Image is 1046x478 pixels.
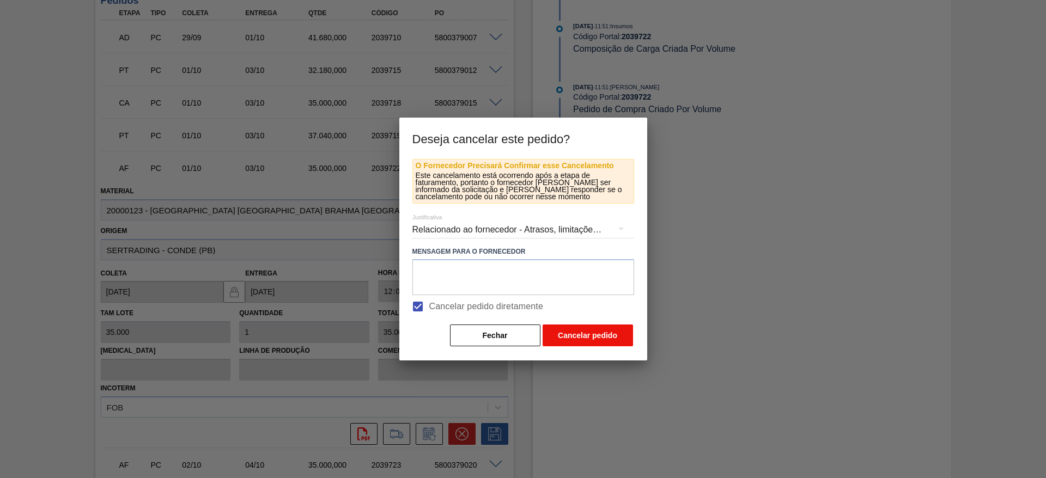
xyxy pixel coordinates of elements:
h3: Deseja cancelar este pedido? [399,118,647,159]
button: Fechar [450,324,540,346]
div: Relacionado ao fornecedor - Atrasos, limitações de capacidade, etc. [412,215,634,245]
p: Este cancelamento está ocorrendo após a etapa de faturamento, portanto o fornecedor [PERSON_NAME]... [416,172,631,200]
span: Cancelar pedido diretamente [429,300,544,313]
label: Mensagem para o Fornecedor [412,244,634,260]
p: O Fornecedor Precisará Confirmar esse Cancelamento [416,162,631,169]
button: Cancelar pedido [543,324,633,346]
